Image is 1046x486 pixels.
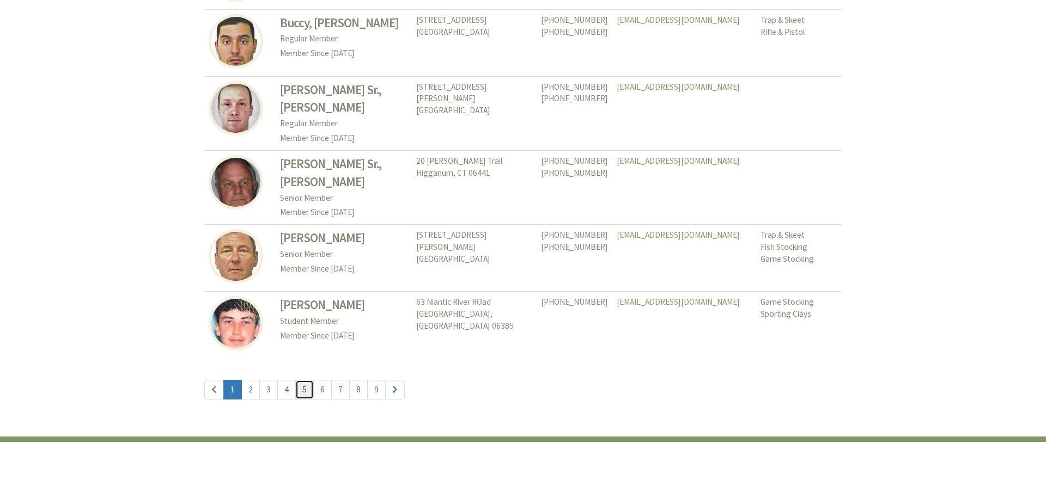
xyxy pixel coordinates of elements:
a: [EMAIL_ADDRESS][DOMAIN_NAME] [617,297,740,307]
a: 9 [367,380,386,399]
a: [EMAIL_ADDRESS][DOMAIN_NAME] [617,15,740,25]
nav: Page Navigation [204,369,842,411]
td: [STREET_ADDRESS] [GEOGRAPHIC_DATA] [412,9,537,76]
p: Senior Member [280,247,408,262]
p: Member Since [DATE] [280,205,408,220]
a: 5 [295,380,314,399]
a: [EMAIL_ADDRESS][DOMAIN_NAME] [617,230,740,240]
a: [EMAIL_ADDRESS][DOMAIN_NAME] [617,82,740,92]
h3: Buccy, [PERSON_NAME] [280,14,408,32]
a: 8 [349,380,368,399]
a: 7 [331,380,350,399]
p: Member Since [DATE] [280,329,408,343]
a: 6 [313,380,332,399]
p: Regular Member [280,116,408,131]
a: 4 [277,380,296,399]
img: William Burhans [209,229,263,284]
p: Member Since [DATE] [280,46,408,61]
td: [STREET_ADDRESS][PERSON_NAME] [GEOGRAPHIC_DATA] [412,225,537,292]
a: 2 [241,380,260,399]
p: Senior Member [280,191,408,206]
td: [PHONE_NUMBER] [537,292,612,358]
td: [PHONE_NUMBER] [PHONE_NUMBER] [537,76,612,150]
td: [PHONE_NUMBER] [PHONE_NUMBER] [537,225,612,292]
td: 63 Niantic River ROad [GEOGRAPHIC_DATA], [GEOGRAPHIC_DATA] 06385 [412,292,537,358]
h3: [PERSON_NAME] [280,296,408,314]
a: [EMAIL_ADDRESS][DOMAIN_NAME] [617,156,740,166]
td: 20 [PERSON_NAME] Trail Higganum, CT 06441 [412,150,537,224]
h3: [PERSON_NAME] Sr., [PERSON_NAME] [280,81,408,117]
img: Robert Burdon [209,155,263,210]
img: David Buckley [209,81,263,136]
td: Trap & Skeet Rifle & Pistol [756,9,842,76]
a: 3 [259,380,278,399]
p: Regular Member [280,32,408,46]
h3: [PERSON_NAME] [280,229,408,247]
p: Student Member [280,314,408,329]
td: [PHONE_NUMBER] [PHONE_NUMBER] [537,150,612,224]
p: Member Since [DATE] [280,262,408,276]
td: [PHONE_NUMBER] [PHONE_NUMBER] [537,9,612,76]
td: Trap & Skeet Fish Stocking Game Stocking [756,225,842,292]
img: Stefano Buccy [209,14,263,69]
a: 1 [223,380,242,399]
img: Casey Burns [209,296,263,350]
p: Member Since [DATE] [280,131,408,146]
td: Game Stocking Sporting Clays [756,292,842,358]
h3: [PERSON_NAME] Sr., [PERSON_NAME] [280,155,408,191]
td: [STREET_ADDRESS][PERSON_NAME] [GEOGRAPHIC_DATA] [412,76,537,150]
